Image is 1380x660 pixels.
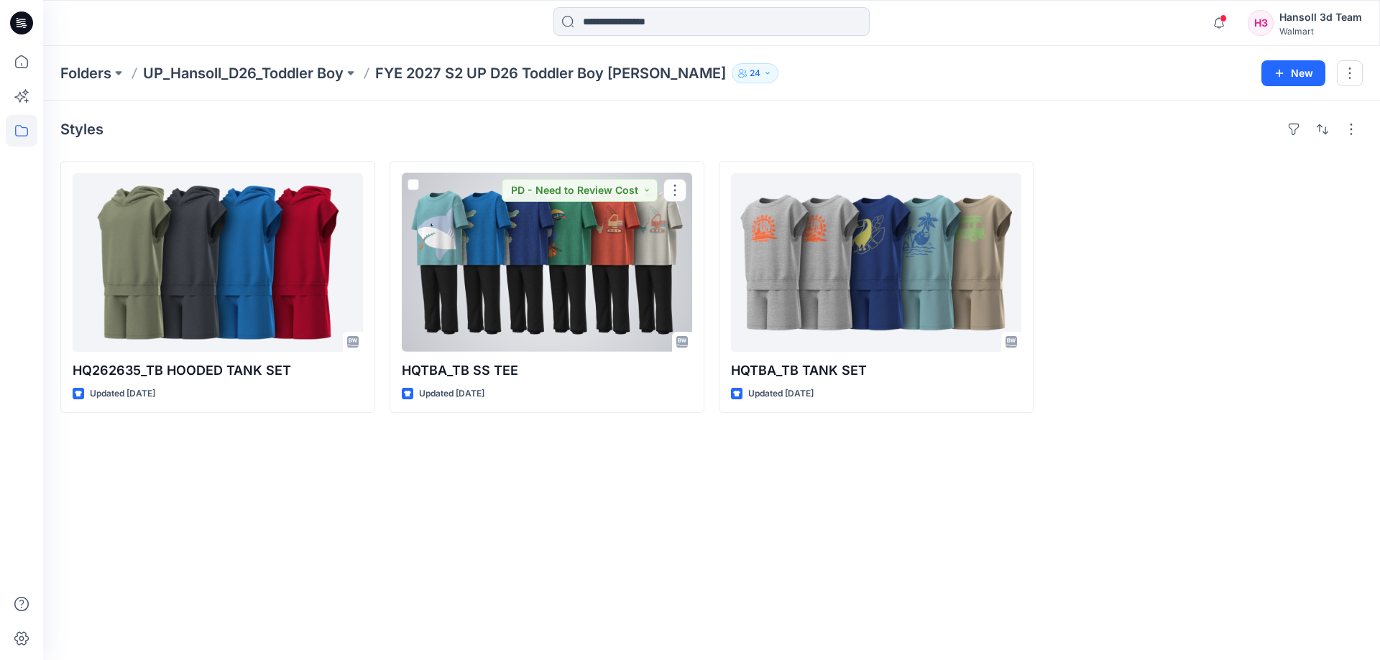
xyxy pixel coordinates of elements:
[419,386,484,401] p: Updated [DATE]
[90,386,155,401] p: Updated [DATE]
[73,173,363,352] a: HQ262635_TB HOODED TANK SET
[143,63,344,83] a: UP_Hansoll_D26_Toddler Boy
[60,63,111,83] a: Folders
[375,63,726,83] p: FYE 2027 S2 UP D26 Toddler Boy [PERSON_NAME]
[402,361,692,381] p: HQTBA_TB SS TEE
[1261,60,1325,86] button: New
[1279,26,1362,37] div: Walmart
[750,65,760,81] p: 24
[1279,9,1362,26] div: Hansoll 3d Team
[402,173,692,352] a: HQTBA_TB SS TEE
[748,386,814,401] p: Updated [DATE]
[60,121,103,138] h4: Styles
[73,361,363,381] p: HQ262635_TB HOODED TANK SET
[731,361,1021,381] p: HQTBA_TB TANK SET
[732,63,778,83] button: 24
[731,173,1021,352] a: HQTBA_TB TANK SET
[1248,10,1274,36] div: H3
